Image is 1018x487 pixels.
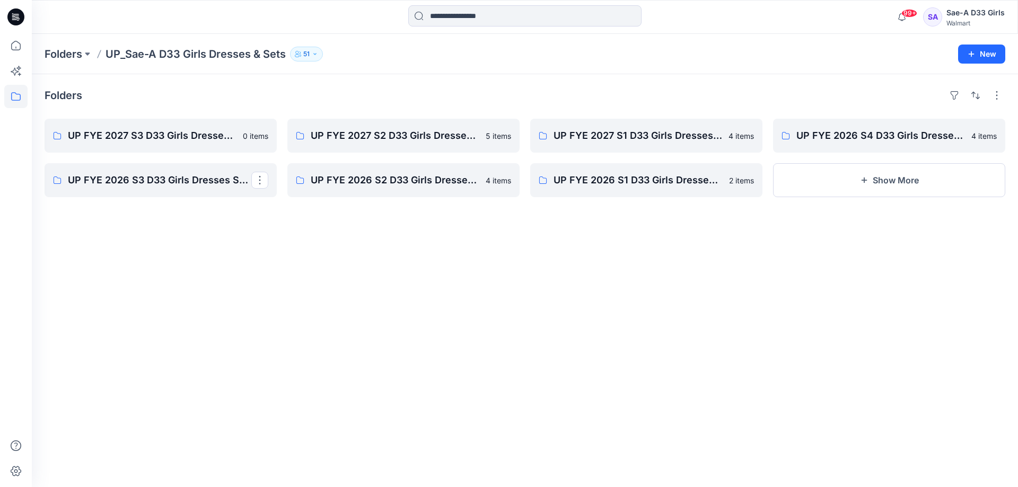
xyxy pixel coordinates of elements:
div: Walmart [946,19,1005,27]
button: Show More [773,163,1005,197]
a: UP FYE 2027 S2 D33 Girls Dresses - Sae-A5 items [287,119,520,153]
p: UP FYE 2027 S3 D33 Girls Dresses - Sae-A [68,128,236,143]
p: UP FYE 2026 S3 D33 Girls Dresses Sae-A [68,173,251,188]
div: Sae-A D33 Girls [946,6,1005,19]
div: SA [923,7,942,26]
p: 5 items [486,130,511,141]
p: 51 [303,48,310,60]
p: 2 items [729,175,754,186]
a: UP FYE 2026 S4 D33 Girls Dresses Sae-A4 items [773,119,1005,153]
p: 4 items [486,175,511,186]
button: New [958,45,1005,64]
p: UP FYE 2026 S4 D33 Girls Dresses Sae-A [796,128,965,143]
p: UP_Sae-A D33 Girls Dresses & Sets [106,47,286,61]
span: 99+ [901,9,917,17]
a: UP FYE 2027 S3 D33 Girls Dresses - Sae-A0 items [45,119,277,153]
p: 4 items [729,130,754,141]
button: 51 [290,47,323,61]
p: 4 items [971,130,997,141]
p: 0 items [243,130,268,141]
a: UP FYE 2026 S1 D33 Girls Dresses Sae-A2 items [530,163,762,197]
p: UP FYE 2027 S1 D33 Girls Dresses - Sae-A [554,128,722,143]
a: UP FYE 2027 S1 D33 Girls Dresses - Sae-A4 items [530,119,762,153]
p: UP FYE 2026 S1 D33 Girls Dresses Sae-A [554,173,723,188]
a: UP FYE 2026 S2 D33 Girls Dresses Sae-A4 items [287,163,520,197]
p: UP FYE 2026 S2 D33 Girls Dresses Sae-A [311,173,479,188]
p: UP FYE 2027 S2 D33 Girls Dresses - Sae-A [311,128,479,143]
a: Folders [45,47,82,61]
a: UP FYE 2026 S3 D33 Girls Dresses Sae-A [45,163,277,197]
h4: Folders [45,89,82,102]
